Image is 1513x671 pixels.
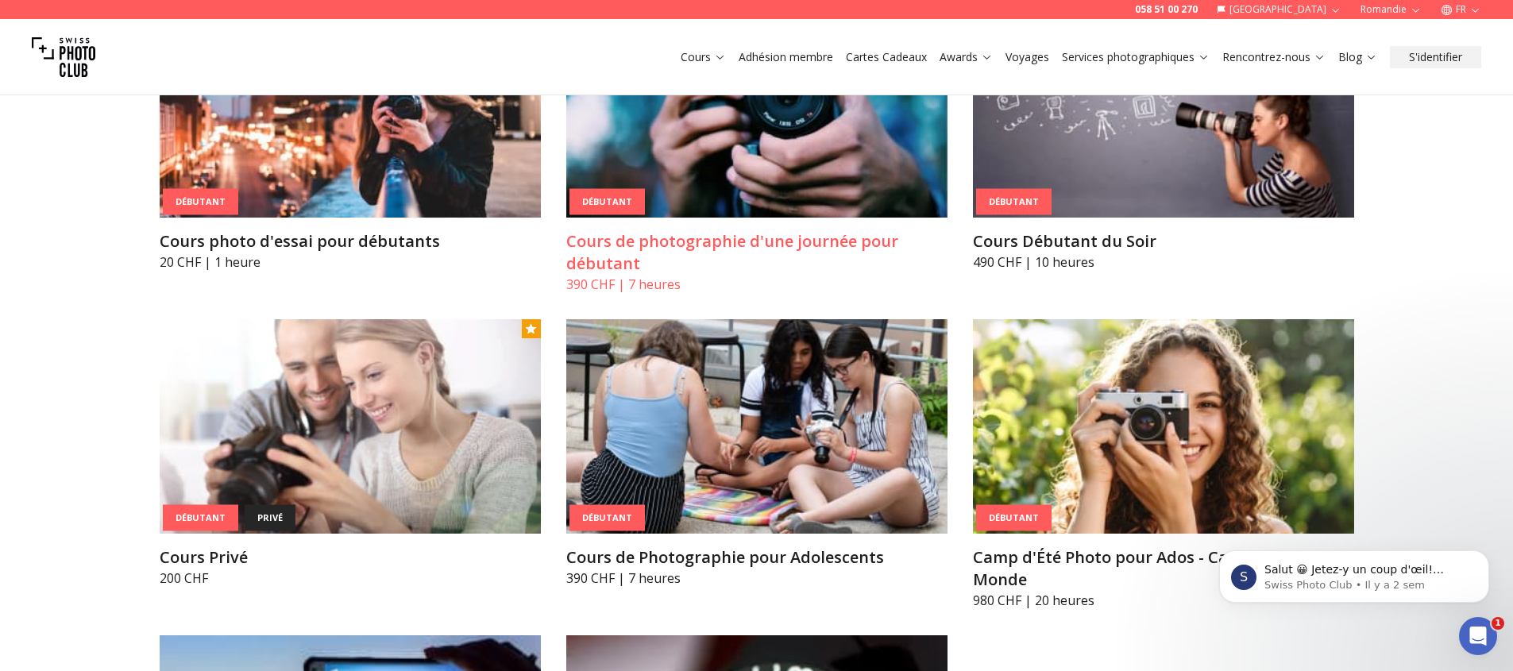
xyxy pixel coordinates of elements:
[160,230,541,253] h3: Cours photo d'essai pour débutants
[973,230,1354,253] h3: Cours Débutant du Soir
[681,49,726,65] a: Cours
[569,189,645,215] div: Débutant
[1005,49,1049,65] a: Voyages
[999,46,1056,68] button: Voyages
[160,546,541,569] h3: Cours Privé
[1135,3,1198,16] a: 058 51 00 270
[1492,617,1504,630] span: 1
[976,505,1052,531] div: Débutant
[973,319,1354,610] a: Camp d'Été Photo pour Ados - Capturez Votre MondeDébutantCamp d'Été Photo pour Ados - Capturez Vo...
[973,591,1354,610] p: 980 CHF | 20 heures
[569,505,645,531] div: Débutant
[160,569,541,588] p: 200 CHF
[1195,517,1513,628] iframe: Intercom notifications message
[973,319,1354,534] img: Camp d'Été Photo pour Ados - Capturez Votre Monde
[566,319,948,534] img: Cours de Photographie pour Adolescents
[933,46,999,68] button: Awards
[1459,617,1497,655] iframe: Intercom live chat
[163,189,238,215] div: Débutant
[566,569,948,588] p: 390 CHF | 7 heures
[973,253,1354,272] p: 490 CHF | 10 heures
[846,49,927,65] a: Cartes Cadeaux
[1222,49,1326,65] a: Rencontrez-nous
[973,3,1354,218] img: Cours Débutant du Soir
[566,546,948,569] h3: Cours de Photographie pour Adolescents
[160,253,541,272] p: 20 CHF | 1 heure
[160,319,541,588] a: Cours PrivéDébutantprivéCours Privé200 CHF
[163,505,238,531] div: Débutant
[1332,46,1384,68] button: Blog
[566,319,948,588] a: Cours de Photographie pour AdolescentsDébutantCours de Photographie pour Adolescents390 CHF | 7 h...
[1338,49,1377,65] a: Blog
[160,3,541,218] img: Cours photo d'essai pour débutants
[160,319,541,534] img: Cours Privé
[976,189,1052,215] div: Débutant
[839,46,933,68] button: Cartes Cadeaux
[1056,46,1216,68] button: Services photographiques
[32,25,95,89] img: Swiss photo club
[732,46,839,68] button: Adhésion membre
[1216,46,1332,68] button: Rencontrez-nous
[940,49,993,65] a: Awards
[566,3,948,218] img: Cours de photographie d'une journée pour débutant
[674,46,732,68] button: Cours
[566,230,948,275] h3: Cours de photographie d'une journée pour débutant
[566,3,948,294] a: Cours de photographie d'une journée pour débutantDébutantCours de photographie d'une journée pour...
[245,505,295,531] div: privé
[973,3,1354,272] a: Cours Débutant du SoirDébutantCours Débutant du Soir490 CHF | 10 heures
[739,49,833,65] a: Adhésion membre
[1390,46,1481,68] button: S'identifier
[973,546,1354,591] h3: Camp d'Été Photo pour Ados - Capturez Votre Monde
[160,3,541,272] a: Cours photo d'essai pour débutantsDébutantCours photo d'essai pour débutants20 CHF | 1 heure
[1062,49,1210,65] a: Services photographiques
[566,275,948,294] p: 390 CHF | 7 heures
